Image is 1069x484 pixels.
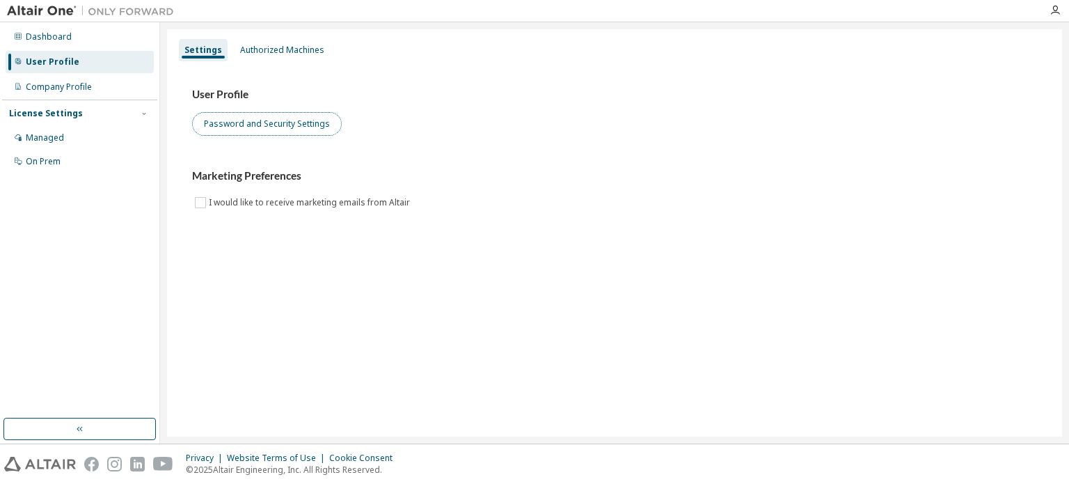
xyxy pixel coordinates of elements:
img: instagram.svg [107,457,122,471]
div: Company Profile [26,81,92,93]
label: I would like to receive marketing emails from Altair [209,194,413,211]
img: youtube.svg [153,457,173,471]
img: facebook.svg [84,457,99,471]
div: Authorized Machines [240,45,324,56]
div: On Prem [26,156,61,167]
div: User Profile [26,56,79,68]
img: Altair One [7,4,181,18]
div: Dashboard [26,31,72,42]
h3: Marketing Preferences [192,169,1037,183]
button: Password and Security Settings [192,112,342,136]
h3: User Profile [192,88,1037,102]
div: Managed [26,132,64,143]
div: Settings [184,45,222,56]
div: Cookie Consent [329,453,401,464]
div: License Settings [9,108,83,119]
p: © 2025 Altair Engineering, Inc. All Rights Reserved. [186,464,401,476]
img: linkedin.svg [130,457,145,471]
div: Privacy [186,453,227,464]
img: altair_logo.svg [4,457,76,471]
div: Website Terms of Use [227,453,329,464]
